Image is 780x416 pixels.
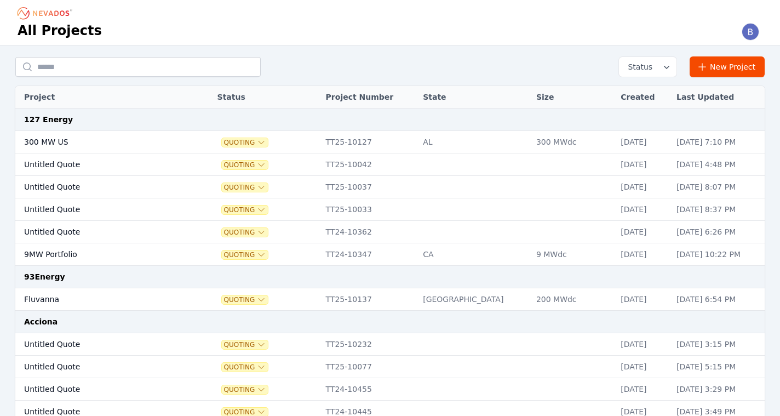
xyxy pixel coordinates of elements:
td: Fluvanna [15,288,185,311]
td: [DATE] [615,288,671,311]
td: [DATE] [615,198,671,221]
nav: Breadcrumb [18,4,76,22]
td: Untitled Quote [15,176,185,198]
td: [DATE] 7:10 PM [671,131,765,153]
button: Quoting [222,206,268,214]
td: 200 MWdc [531,288,615,311]
span: Status [623,61,652,72]
button: Quoting [222,183,268,192]
td: [DATE] [615,131,671,153]
td: [DATE] [615,356,671,378]
tr: 300 MW USQuotingTT25-10127AL300 MWdc[DATE][DATE] 7:10 PM [15,131,765,153]
td: [DATE] 8:07 PM [671,176,765,198]
td: 127 Energy [15,109,765,131]
tr: FluvannaQuotingTT25-10137[GEOGRAPHIC_DATA]200 MWdc[DATE][DATE] 6:54 PM [15,288,765,311]
td: [DATE] 3:29 PM [671,378,765,401]
tr: Untitled QuoteQuotingTT25-10077[DATE][DATE] 5:15 PM [15,356,765,378]
td: TT25-10033 [320,198,418,221]
th: Project [15,86,185,109]
td: TT24-10455 [320,378,418,401]
td: 9 MWdc [531,243,615,266]
td: TT24-10347 [320,243,418,266]
th: Status [212,86,320,109]
td: AL [417,131,531,153]
td: Untitled Quote [15,333,185,356]
tr: Untitled QuoteQuotingTT25-10042[DATE][DATE] 4:48 PM [15,153,765,176]
th: State [417,86,531,109]
a: New Project [690,56,765,77]
th: Last Updated [671,86,765,109]
td: [DATE] 6:54 PM [671,288,765,311]
td: Untitled Quote [15,221,185,243]
td: [DATE] [615,176,671,198]
td: 300 MWdc [531,131,615,153]
h1: All Projects [18,22,102,39]
button: Quoting [222,295,268,304]
td: [DATE] 8:37 PM [671,198,765,221]
button: Quoting [222,228,268,237]
button: Quoting [222,138,268,147]
td: [DATE] [615,333,671,356]
td: [DATE] 10:22 PM [671,243,765,266]
button: Quoting [222,363,268,372]
td: TT25-10232 [320,333,418,356]
td: 300 MW US [15,131,185,153]
tr: Untitled QuoteQuotingTT25-10033[DATE][DATE] 8:37 PM [15,198,765,221]
td: [DATE] 3:15 PM [671,333,765,356]
td: 9MW Portfolio [15,243,185,266]
th: Created [615,86,671,109]
td: TT25-10077 [320,356,418,378]
button: Quoting [222,385,268,394]
td: 93Energy [15,266,765,288]
td: TT25-10037 [320,176,418,198]
td: TT25-10042 [320,153,418,176]
td: [DATE] 5:15 PM [671,356,765,378]
td: CA [417,243,531,266]
button: Status [619,57,676,77]
td: [DATE] [615,378,671,401]
td: TT24-10362 [320,221,418,243]
td: [DATE] 4:48 PM [671,153,765,176]
td: TT25-10127 [320,131,418,153]
td: [DATE] [615,221,671,243]
td: [DATE] 6:26 PM [671,221,765,243]
th: Project Number [320,86,418,109]
td: [DATE] [615,153,671,176]
td: TT25-10137 [320,288,418,311]
td: Untitled Quote [15,153,185,176]
img: Brittanie Jackson [742,23,759,41]
tr: Untitled QuoteQuotingTT25-10232[DATE][DATE] 3:15 PM [15,333,765,356]
button: Quoting [222,340,268,349]
button: Quoting [222,161,268,169]
td: [DATE] [615,243,671,266]
td: Untitled Quote [15,356,185,378]
td: [GEOGRAPHIC_DATA] [417,288,531,311]
th: Size [531,86,615,109]
td: Acciona [15,311,765,333]
button: Quoting [222,250,268,259]
tr: Untitled QuoteQuotingTT24-10455[DATE][DATE] 3:29 PM [15,378,765,401]
td: Untitled Quote [15,378,185,401]
tr: 9MW PortfolioQuotingTT24-10347CA9 MWdc[DATE][DATE] 10:22 PM [15,243,765,266]
tr: Untitled QuoteQuotingTT24-10362[DATE][DATE] 6:26 PM [15,221,765,243]
tr: Untitled QuoteQuotingTT25-10037[DATE][DATE] 8:07 PM [15,176,765,198]
td: Untitled Quote [15,198,185,221]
